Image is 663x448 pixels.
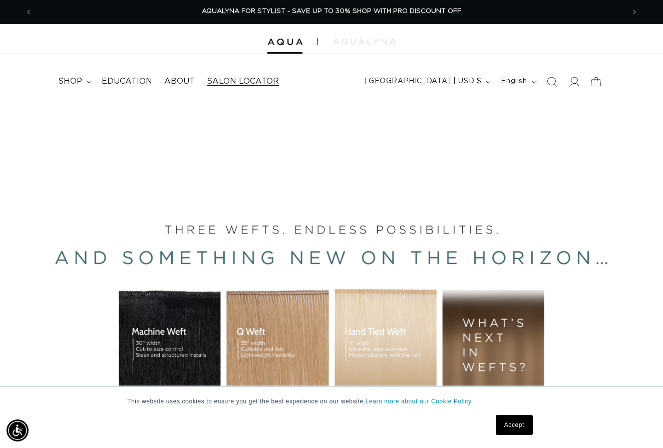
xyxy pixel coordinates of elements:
[96,70,158,93] a: Education
[333,39,396,45] img: aqualyna.com
[164,76,195,87] span: About
[501,76,527,87] span: English
[359,72,495,91] button: [GEOGRAPHIC_DATA] | USD $
[58,76,82,87] span: shop
[202,8,461,15] span: AQUALYNA FOR STYLIST - SAVE UP TO 30% SHOP WITH PRO DISCOUNT OFF
[102,76,152,87] span: Education
[623,3,645,22] button: Next announcement
[365,76,481,87] span: [GEOGRAPHIC_DATA] | USD $
[201,70,285,93] a: Salon Locator
[541,71,563,93] summary: Search
[127,397,536,406] p: This website uses cookies to ensure you get the best experience on our website.
[496,415,533,435] a: Accept
[18,3,40,22] button: Previous announcement
[366,398,473,405] a: Learn more about our Cookie Policy.
[52,70,96,93] summary: shop
[7,419,29,441] div: Accessibility Menu
[158,70,201,93] a: About
[207,76,279,87] span: Salon Locator
[267,39,302,46] img: Aqua Hair Extensions
[495,72,540,91] button: English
